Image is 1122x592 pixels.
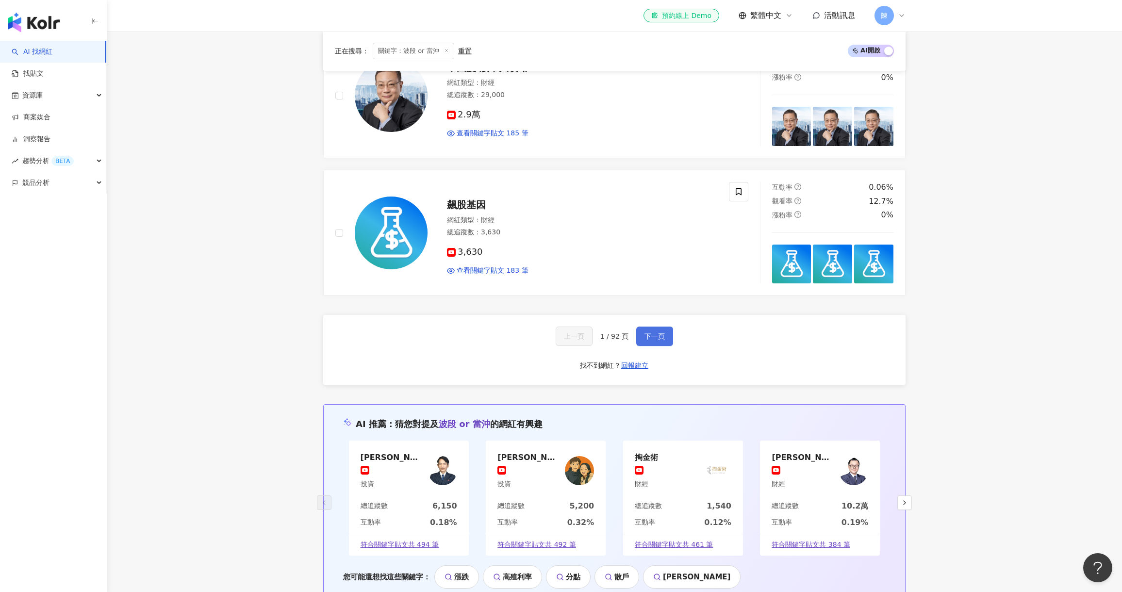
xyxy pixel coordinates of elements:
div: 0.12% [704,517,731,528]
div: 預約線上 Demo [651,11,711,20]
div: 掏金術 [635,452,658,462]
a: 商案媒合 [12,113,50,122]
div: 網紅類型 ： [447,78,717,88]
span: rise [12,158,18,164]
span: 活動訊息 [824,11,855,20]
button: 上一頁 [556,327,593,346]
div: 0.19% [841,517,869,528]
div: 總追蹤數 [361,501,388,511]
span: 2.9萬 [447,110,480,120]
a: 高殖利率 [483,565,542,589]
a: [PERSON_NAME]分析師投資KOL Avatar總追蹤數6,150互動率0.18%符合關鍵字貼文共 494 筆 [349,441,469,556]
span: 符合關鍵字貼文共 494 筆 [361,540,439,550]
span: 3,630 [447,247,483,257]
a: KOL Avatar飆股基因網紅類型：財經總追蹤數：3,6303,630查看關鍵字貼文 183 筆互動率question-circle0.06%觀看率question-circle12.7%漲粉... [323,170,906,296]
span: 資源庫 [22,84,43,106]
img: post-image [772,107,811,146]
span: 陳 [881,10,888,21]
div: 互動率 [497,518,518,527]
div: BETA [51,156,74,166]
button: 回報建立 [621,358,649,373]
a: 分點 [546,565,591,589]
a: 預約線上 Demo [643,9,719,22]
div: 您可能還想找這些關鍵字： [343,565,886,589]
span: 1 / 92 頁 [600,332,629,340]
a: 查看關鍵字貼文 185 筆 [447,129,528,138]
div: 1,540 [707,501,731,511]
div: 總追蹤數 ： 29,000 [447,90,717,100]
span: 競品分析 [22,172,49,194]
img: post-image [772,245,811,284]
span: 查看關鍵字貼文 185 筆 [457,129,528,138]
div: 12.7% [869,196,893,207]
img: KOL Avatar [702,456,731,485]
span: 飆股基因 [447,199,486,211]
a: 符合關鍵字貼文共 492 筆 [486,534,606,556]
div: 重置 [458,47,472,55]
div: 總追蹤數 ： 3,630 [447,228,717,237]
div: 投資 [497,479,561,489]
a: [PERSON_NAME] [643,565,741,589]
div: 投資 [361,479,424,489]
img: KOL Avatar [839,456,868,485]
span: 關鍵字：波段 or 當沖 [373,43,454,59]
div: 財經 [635,479,658,489]
button: 下一頁 [636,327,673,346]
span: 正在搜尋 ： [335,47,369,55]
img: KOL Avatar [355,197,428,269]
span: 財經 [481,79,495,86]
span: 波段 or 當沖 [439,419,490,429]
div: 0.18% [430,517,457,528]
img: KOL Avatar [428,456,457,485]
span: 符合關鍵字貼文共 461 筆 [635,540,713,550]
span: 下一頁 [644,332,665,340]
a: 散戶 [594,565,639,589]
a: searchAI 找網紅 [12,47,52,57]
span: 財經 [481,216,495,224]
a: [PERSON_NAME]分析師-[PERSON_NAME]證券投顧財經KOL Avatar總追蹤數10.2萬互動率0.19%符合關鍵字貼文共 384 筆 [760,441,880,556]
a: [PERSON_NAME]投資KOL Avatar總追蹤數5,200互動率0.32%符合關鍵字貼文共 492 筆 [486,441,606,556]
div: 總追蹤數 [772,501,799,511]
div: 0% [881,210,893,220]
a: 找貼文 [12,69,44,79]
span: 漲粉率 [772,211,792,219]
div: 0.32% [567,517,594,528]
span: 回報建立 [621,362,648,369]
span: question-circle [794,183,801,190]
span: question-circle [794,211,801,218]
div: 財經 [772,479,835,489]
span: 觀看率 [772,197,792,205]
span: 趨勢分析 [22,150,74,172]
div: AI 推薦 ： [356,418,543,430]
div: 網紅類型 ： [447,215,717,225]
a: 符合關鍵字貼文共 494 筆 [349,534,469,556]
span: 符合關鍵字貼文共 384 筆 [772,540,850,550]
span: 符合關鍵字貼文共 492 筆 [497,540,576,550]
div: 互動率 [772,518,792,527]
a: 查看關鍵字貼文 183 筆 [447,266,528,276]
div: 5,200 [570,501,594,511]
img: post-image [813,107,852,146]
a: 符合關鍵字貼文共 384 筆 [760,534,880,556]
div: 找不到網紅？ [580,361,621,371]
div: 總追蹤數 [635,501,662,511]
span: question-circle [794,74,801,81]
a: 掏金術財經KOL Avatar總追蹤數1,540互動率0.12%符合關鍵字貼文共 461 筆 [623,441,743,556]
span: 漲粉率 [772,73,792,81]
iframe: Help Scout Beacon - Open [1083,553,1112,582]
div: 總追蹤數 [497,501,525,511]
span: 查看關鍵字貼文 183 筆 [457,266,528,276]
img: KOL Avatar [355,59,428,132]
a: 符合關鍵字貼文共 461 筆 [623,534,743,556]
span: 互動率 [772,183,792,191]
img: post-image [854,107,893,146]
div: 互動率 [635,518,655,527]
div: 互動率 [361,518,381,527]
a: 漲跌 [434,565,479,589]
div: 10.2萬 [841,501,868,511]
div: 6,150 [432,501,457,511]
img: post-image [813,245,852,284]
div: 0.06% [869,182,893,193]
img: logo [8,13,60,32]
img: post-image [854,245,893,284]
